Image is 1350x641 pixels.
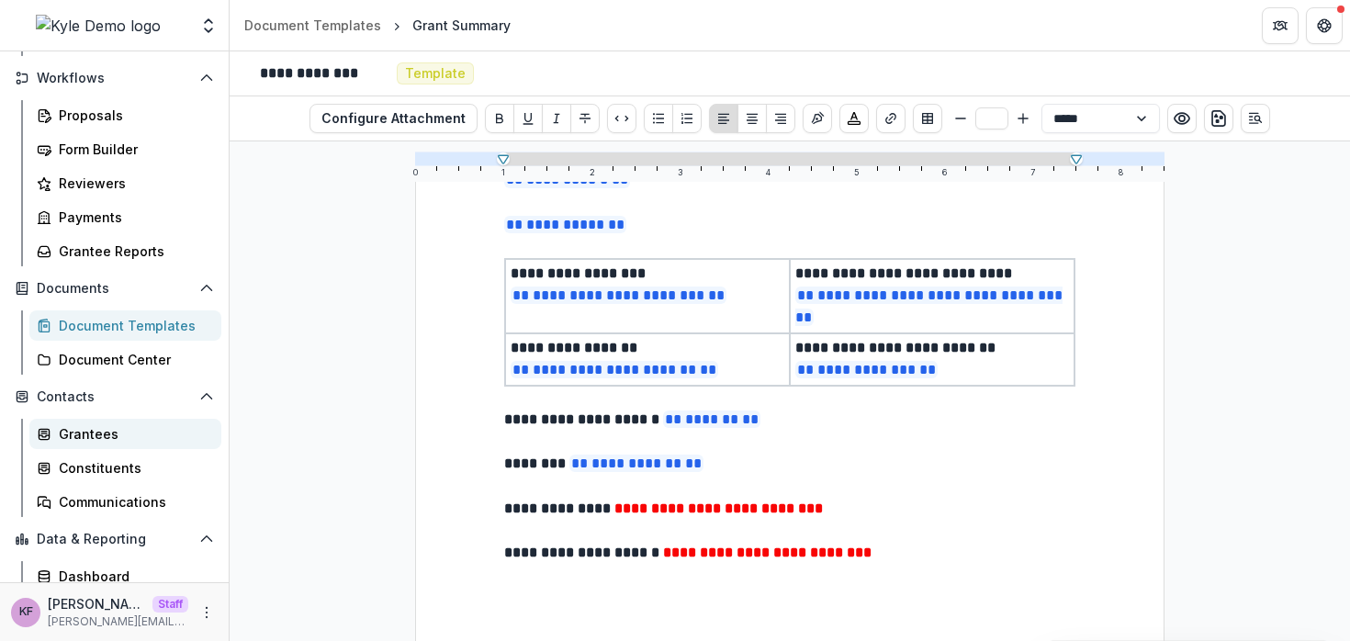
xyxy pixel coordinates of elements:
[29,100,221,130] a: Proposals
[309,104,478,133] button: Configure Attachment
[29,561,221,591] a: Dashboard
[1306,7,1343,44] button: Get Help
[37,281,192,297] span: Documents
[36,15,161,37] img: Kyle Demo logo
[152,596,188,613] p: Staff
[513,104,543,133] button: Underline
[59,174,207,193] div: Reviewers
[839,104,869,133] button: Choose font color
[29,202,221,232] a: Payments
[29,168,221,198] a: Reviewers
[7,382,221,411] button: Open Contacts
[1204,104,1233,133] button: download-word
[542,104,571,133] button: Italicize
[29,419,221,449] a: Grantees
[29,236,221,266] a: Grantee Reports
[644,104,673,133] button: Bullet List
[876,104,906,133] button: Create link
[803,104,832,133] button: Insert Signature
[59,106,207,125] div: Proposals
[37,532,192,547] span: Data & Reporting
[766,104,795,133] button: Align Right
[59,350,207,369] div: Document Center
[59,492,207,512] div: Communications
[412,16,511,35] div: Grant Summary
[737,104,767,133] button: Align Center
[237,12,518,39] nav: breadcrumb
[29,487,221,517] a: Communications
[7,274,221,303] button: Open Documents
[913,104,942,133] button: Insert Table
[570,104,600,133] button: Strike
[196,602,218,624] button: More
[37,71,192,86] span: Workflows
[607,104,636,133] button: Code
[1167,104,1197,133] button: Preview preview-doc.pdf
[244,16,381,35] div: Document Templates
[672,104,702,133] button: Ordered List
[1262,7,1299,44] button: Partners
[37,389,192,405] span: Contacts
[29,134,221,164] a: Form Builder
[29,344,221,375] a: Document Center
[19,606,33,618] div: Kyle Ford
[59,458,207,478] div: Constituents
[237,12,388,39] a: Document Templates
[7,63,221,93] button: Open Workflows
[59,316,207,335] div: Document Templates
[48,594,145,613] p: [PERSON_NAME]
[950,107,972,129] button: Smaller
[1241,104,1270,133] button: Open Editor Sidebar
[405,66,466,82] span: Template
[59,567,207,586] div: Dashboard
[59,242,207,261] div: Grantee Reports
[59,140,207,159] div: Form Builder
[59,424,207,444] div: Grantees
[48,613,188,630] p: [PERSON_NAME][EMAIL_ADDRESS][DOMAIN_NAME]
[1012,107,1034,129] button: Bigger
[29,310,221,341] a: Document Templates
[59,208,207,227] div: Payments
[485,104,514,133] button: Bold
[7,524,221,554] button: Open Data & Reporting
[196,7,221,44] button: Open entity switcher
[29,453,221,483] a: Constituents
[709,104,738,133] button: Align Left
